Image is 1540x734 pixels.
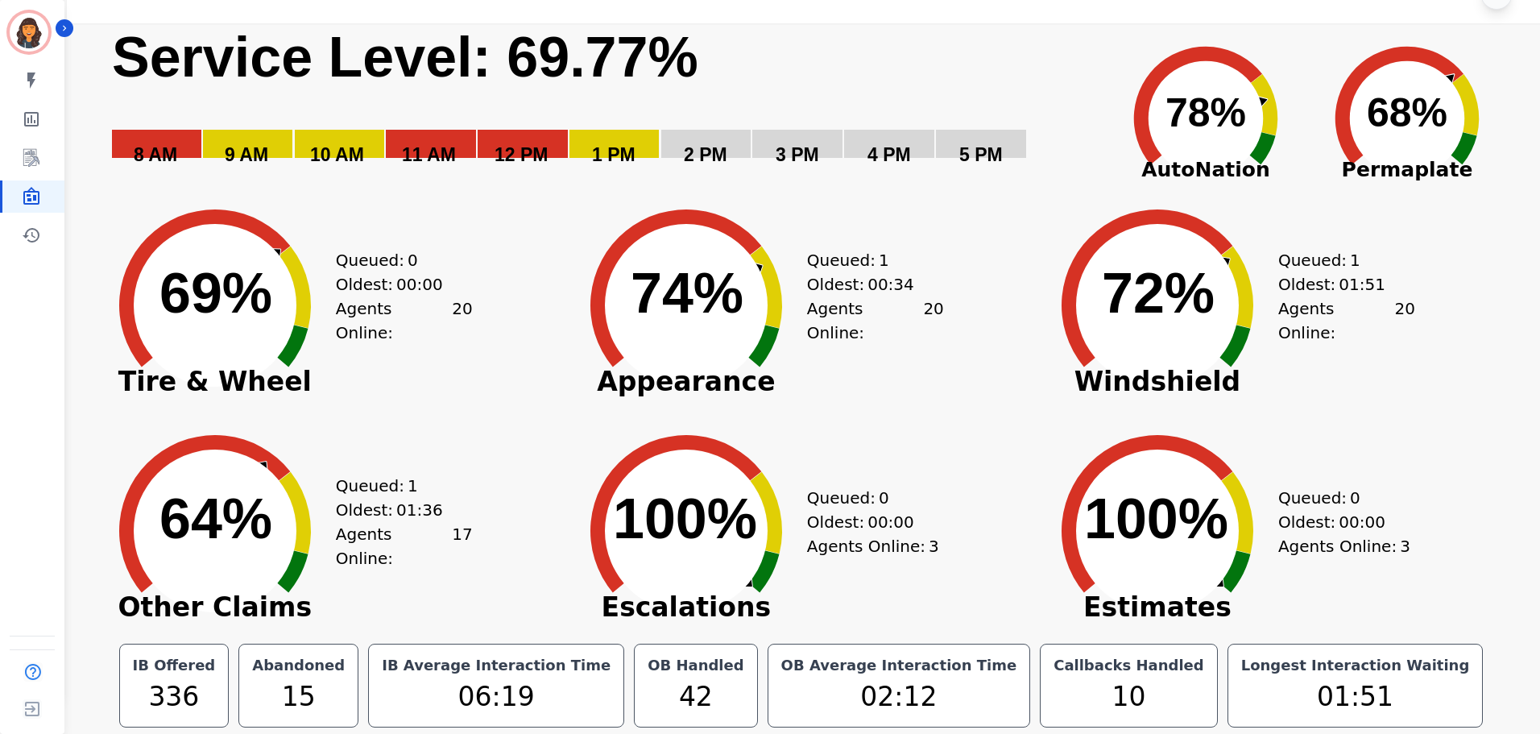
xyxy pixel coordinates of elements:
[159,262,272,325] text: 69%
[1037,374,1278,390] span: Windshield
[249,654,348,677] div: Abandoned
[1278,297,1415,345] div: Agents Online:
[336,248,457,272] div: Queued:
[1350,486,1360,510] span: 0
[408,248,418,272] span: 0
[1238,654,1473,677] div: Longest Interaction Waiting
[1367,90,1447,135] text: 68%
[959,144,1003,165] text: 5 PM
[1105,155,1306,185] span: AutoNation
[159,487,272,550] text: 64%
[1278,510,1399,534] div: Oldest:
[379,654,614,677] div: IB Average Interaction Time
[778,677,1020,717] div: 02:12
[631,262,743,325] text: 74%
[867,510,914,534] span: 00:00
[1050,677,1207,717] div: 10
[1400,534,1410,558] span: 3
[644,654,747,677] div: OB Handled
[130,677,219,717] div: 336
[495,144,548,165] text: 12 PM
[130,654,219,677] div: IB Offered
[225,144,268,165] text: 9 AM
[1278,272,1399,297] div: Oldest:
[923,297,943,345] span: 20
[1165,90,1246,135] text: 78%
[565,599,807,616] span: Escalations
[644,677,747,717] div: 42
[776,144,819,165] text: 3 PM
[592,144,635,165] text: 1 PM
[1339,510,1385,534] span: 00:00
[134,144,177,165] text: 8 AM
[336,522,473,570] div: Agents Online:
[110,23,1102,189] svg: Service Level: 0%
[336,474,457,498] div: Queued:
[807,272,928,297] div: Oldest:
[336,297,473,345] div: Agents Online:
[807,486,928,510] div: Queued:
[94,374,336,390] span: Tire & Wheel
[807,248,928,272] div: Queued:
[1306,155,1508,185] span: Permaplate
[1238,677,1473,717] div: 01:51
[867,144,911,165] text: 4 PM
[613,487,757,550] text: 100%
[310,144,364,165] text: 10 AM
[249,677,348,717] div: 15
[452,522,472,570] span: 17
[402,144,456,165] text: 11 AM
[396,272,443,297] span: 00:00
[1037,599,1278,616] span: Estimates
[452,297,472,345] span: 20
[1350,248,1360,272] span: 1
[112,26,698,89] text: Service Level: 69.77%
[807,297,944,345] div: Agents Online:
[1278,248,1399,272] div: Queued:
[778,654,1020,677] div: OB Average Interaction Time
[867,272,914,297] span: 00:34
[408,474,418,498] span: 1
[1278,486,1399,510] div: Queued:
[94,599,336,616] span: Other Claims
[10,13,48,52] img: Bordered avatar
[565,374,807,390] span: Appearance
[1278,534,1415,558] div: Agents Online:
[336,498,457,522] div: Oldest:
[879,248,889,272] span: 1
[807,510,928,534] div: Oldest:
[379,677,614,717] div: 06:19
[1394,297,1414,345] span: 20
[336,272,457,297] div: Oldest:
[1050,654,1207,677] div: Callbacks Handled
[1102,262,1215,325] text: 72%
[1084,487,1228,550] text: 100%
[684,144,727,165] text: 2 PM
[1339,272,1385,297] span: 01:51
[879,486,889,510] span: 0
[807,534,944,558] div: Agents Online:
[929,534,939,558] span: 3
[396,498,443,522] span: 01:36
